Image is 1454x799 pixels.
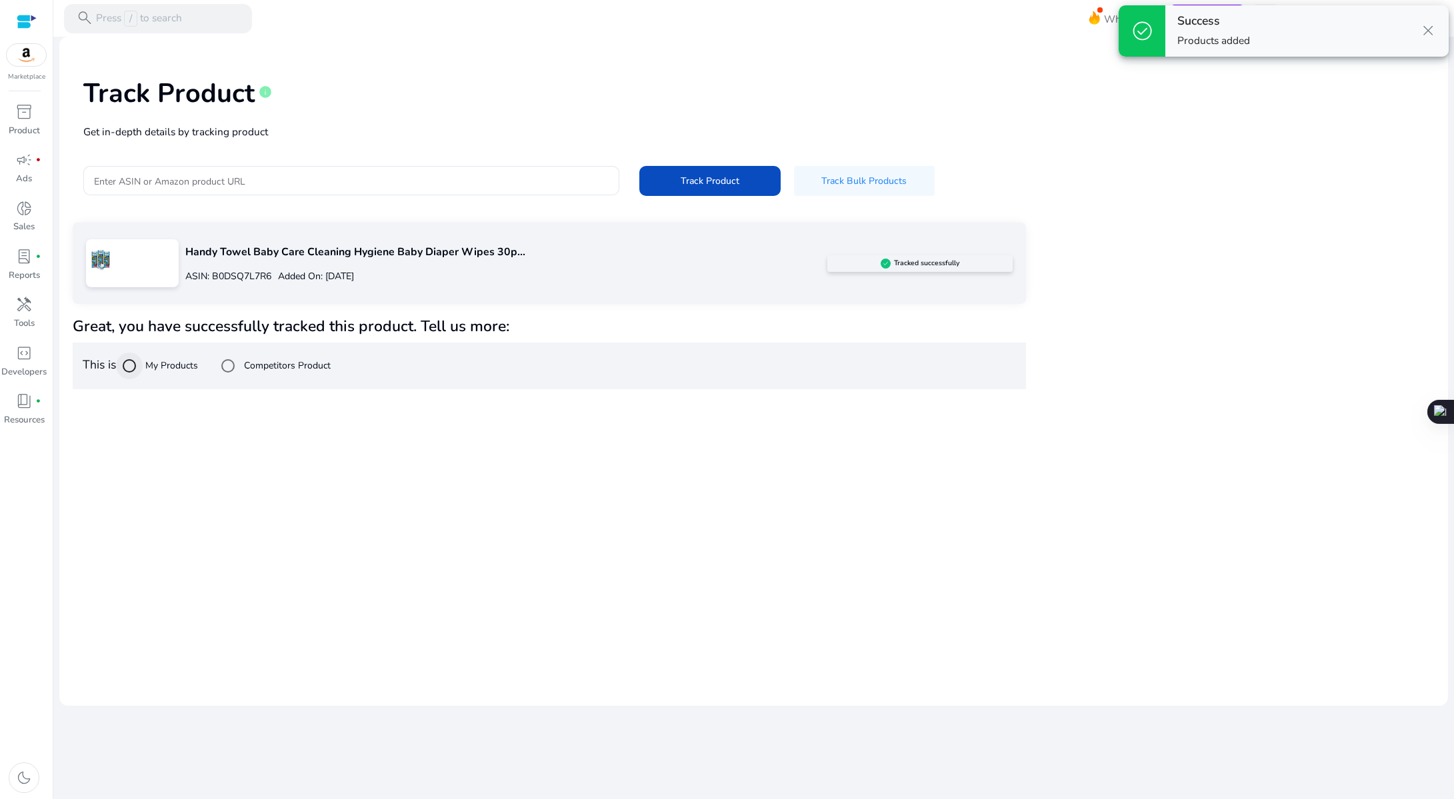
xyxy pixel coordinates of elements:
button: Track Bulk Products [794,166,935,196]
button: Track Product [639,166,780,196]
span: What's New [1104,7,1161,31]
p: Products added [1177,33,1250,48]
h5: Tracked successfully [894,259,959,268]
p: Resources [4,414,45,427]
p: Tools [14,317,35,331]
p: Developers [1,366,47,379]
p: Get in-depth details by tracking product [83,124,1424,139]
span: close [1419,22,1437,39]
span: Track Product [681,174,739,188]
p: Ads [16,173,32,186]
span: fiber_manual_record [35,399,41,404]
span: fiber_manual_record [35,254,41,260]
span: check_circle [1131,19,1154,43]
span: donut_small [15,200,33,217]
span: dark_mode [15,769,33,786]
p: Marketplace [8,72,45,82]
span: handyman [15,296,33,313]
label: Competitors Product [241,359,331,373]
p: Product [9,125,40,138]
h1: Track Product [83,78,255,110]
span: campaign [15,151,33,169]
h4: Success [1177,14,1250,28]
p: Reports [9,269,40,283]
span: / [124,11,137,27]
label: My Products [143,359,198,373]
img: 819vB0gAHEL.jpg [86,246,116,276]
span: fiber_manual_record [35,157,41,163]
span: Track Bulk Products [821,174,907,188]
p: Handy Towel Baby Care Cleaning Hygiene Baby Diaper Wipes 30p... [185,245,827,261]
img: amazon.svg [7,44,47,66]
p: Sales [13,221,35,234]
p: Press to search [96,11,182,27]
span: inventory_2 [15,103,33,121]
p: ASIN: B0DSQ7L7R6 [185,269,271,283]
span: lab_profile [15,248,33,265]
span: book_4 [15,393,33,410]
img: sellerapp_active [881,259,891,269]
h4: Great, you have successfully tracked this product. Tell us more: [73,317,1026,335]
div: This is [73,343,1026,389]
p: Added On: [DATE] [271,269,354,283]
span: info [258,85,273,99]
span: code_blocks [15,345,33,362]
span: search [76,9,93,27]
